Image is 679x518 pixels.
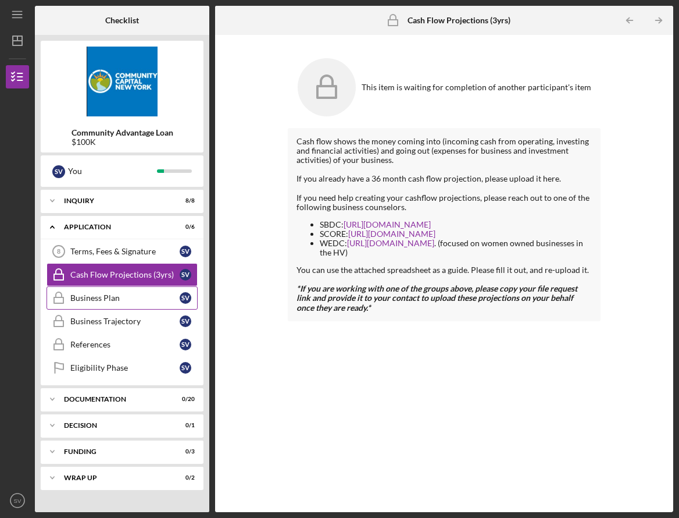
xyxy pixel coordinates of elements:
div: Inquiry [64,197,166,204]
b: Checklist [105,16,139,25]
div: S V [180,362,191,374]
div: You can use the attached spreadsheet as a guide. Please fill it out, and re-upload it. [296,265,592,275]
li: SBDC: [320,220,592,229]
div: Application [64,223,166,230]
div: S V [180,292,191,304]
div: 8 / 8 [174,197,195,204]
li: WEDC: . (focused on women owned businesses in the HV) [320,239,592,257]
a: Eligibility PhaseSV [47,356,198,379]
div: 0 / 1 [174,422,195,429]
div: Terms, Fees & Signature [70,247,180,256]
div: If you need help creating your cashflow projections, please reach out to one of the following bus... [296,193,592,212]
div: 0 / 6 [174,223,195,230]
div: Eligibility Phase [70,363,180,372]
div: You [68,161,157,181]
button: SV [6,489,29,512]
div: 0 / 2 [174,474,195,481]
div: S V [180,246,191,257]
div: Cash Flow Projections (3yrs) [70,270,180,279]
div: S V [52,165,65,178]
div: Wrap up [64,474,166,481]
a: ReferencesSV [47,333,198,356]
a: [URL][DOMAIN_NAME] [344,219,431,229]
strong: *If you are working with one of the groups above, please copy your file request link and provide ... [296,283,577,312]
div: If you already have a 36 month cash flow projection, please upload it here. [296,174,592,183]
a: 8Terms, Fees & SignatureSV [47,240,198,263]
div: 0 / 20 [174,396,195,403]
a: [URL][DOMAIN_NAME] [348,229,435,239]
div: Documentation [64,396,166,403]
div: S V [180,269,191,281]
text: SV [14,498,22,504]
div: Cash flow shows the money coming into (incoming cash from operating, investing and financial acti... [296,137,592,165]
a: Business PlanSV [47,286,198,310]
div: Business Plan [70,293,180,303]
div: Business Trajectory [70,317,180,326]
tspan: 8 [57,248,60,255]
div: Decision [64,422,166,429]
img: Product logo [41,47,203,116]
div: This item is waiting for completion of another participant's item [362,83,591,92]
div: Funding [64,448,166,455]
div: S V [180,339,191,350]
a: [URL][DOMAIN_NAME] [347,238,434,248]
div: S V [180,315,191,327]
b: Community Advantage Loan [72,128,173,137]
a: Business TrajectorySV [47,310,198,333]
div: $100K [72,137,173,147]
div: 0 / 3 [174,448,195,455]
a: Cash Flow Projections (3yrs)SV [47,263,198,286]
li: SCORE: [320,229,592,239]
div: References [70,340,180,349]
b: Cash Flow Projections (3yrs) [408,16,510,25]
